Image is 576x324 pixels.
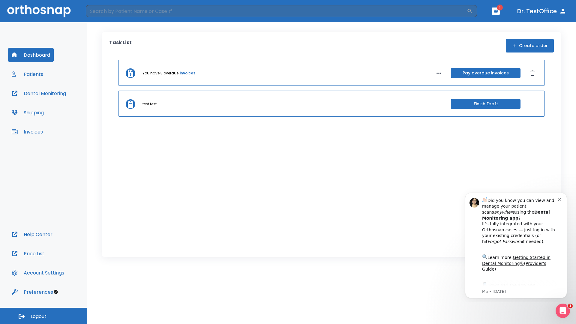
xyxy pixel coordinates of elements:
[142,101,157,107] p: test test
[515,6,569,16] button: Dr. TestOffice
[53,289,58,295] div: Tooltip anchor
[31,313,46,320] span: Logout
[8,86,70,100] button: Dental Monitoring
[556,304,570,318] iframe: Intercom live chat
[528,68,537,78] button: Dismiss
[7,5,71,17] img: Orthosnap
[8,246,48,261] button: Price List
[8,285,57,299] button: Preferences
[8,265,68,280] button: Account Settings
[8,227,56,241] button: Help Center
[26,102,102,107] p: Message from Ma, sent 4w ago
[8,48,54,62] button: Dashboard
[102,9,106,14] button: Dismiss notification
[456,187,576,302] iframe: Intercom notifications message
[8,124,46,139] button: Invoices
[568,304,573,308] span: 1
[451,99,520,109] button: Finish Draft
[451,68,520,78] button: Pay overdue invoices
[26,96,79,106] a: App Store
[506,39,554,52] button: Create order
[26,94,102,125] div: Download the app: | ​ Let us know if you need help getting started!
[180,70,195,76] a: invoices
[86,5,467,17] input: Search by Patient Name or Case #
[142,70,178,76] p: You have 3 overdue
[8,105,47,120] button: Shipping
[8,67,47,81] button: Patients
[109,39,132,52] p: Task List
[497,4,503,10] span: 1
